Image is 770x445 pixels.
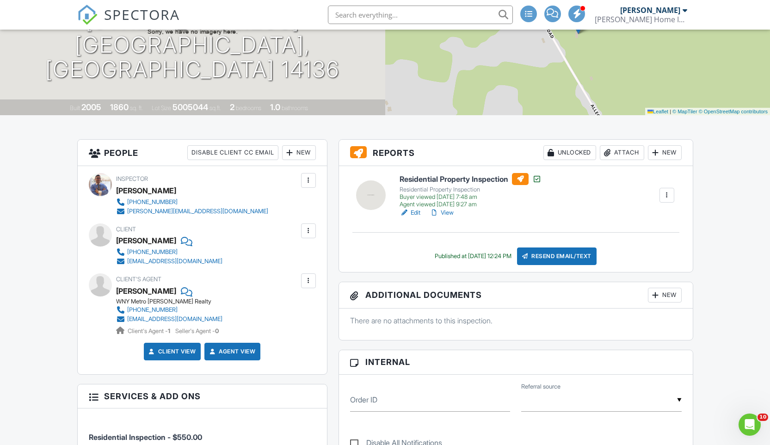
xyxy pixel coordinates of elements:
[116,226,136,233] span: Client
[400,173,542,208] a: Residential Property Inspection Residential Property Inspection Buyer viewed [DATE] 7:48 am Agent...
[400,208,420,217] a: Edit
[400,186,542,193] div: Residential Property Inspection
[236,105,261,111] span: bedrooms
[78,384,327,408] h3: Services & Add ons
[127,306,178,314] div: [PHONE_NUMBER]
[175,328,219,334] span: Seller's Agent -
[699,109,768,114] a: © OpenStreetMap contributors
[15,8,370,81] h1: [STREET_ADDRESS] [GEOGRAPHIC_DATA], [GEOGRAPHIC_DATA] 14136
[81,102,101,112] div: 2005
[127,208,268,215] div: [PERSON_NAME][EMAIL_ADDRESS][DOMAIN_NAME]
[350,395,377,405] label: Order ID
[600,145,644,160] div: Attach
[116,247,222,257] a: [PHONE_NUMBER]
[152,105,171,111] span: Lot Size
[430,208,454,217] a: View
[116,315,222,324] a: [EMAIL_ADDRESS][DOMAIN_NAME]
[328,6,513,24] input: Search everything...
[116,276,161,283] span: Client's Agent
[70,105,80,111] span: Built
[127,258,222,265] div: [EMAIL_ADDRESS][DOMAIN_NAME]
[116,184,176,198] div: [PERSON_NAME]
[339,350,693,374] h3: Internal
[116,257,222,266] a: [EMAIL_ADDRESS][DOMAIN_NAME]
[130,105,143,111] span: sq. ft.
[110,102,129,112] div: 1860
[282,105,308,111] span: bathrooms
[543,145,596,160] div: Unlocked
[400,201,542,208] div: Agent viewed [DATE] 9:27 am
[116,305,222,315] a: [PHONE_NUMBER]
[400,193,542,201] div: Buyer viewed [DATE] 7:48 am
[648,145,682,160] div: New
[128,328,172,334] span: Client's Agent -
[739,414,761,436] iframe: Intercom live chat
[172,102,208,112] div: 5005044
[116,284,176,298] a: [PERSON_NAME]
[127,198,178,206] div: [PHONE_NUMBER]
[672,109,697,114] a: © MapTiler
[435,253,511,260] div: Published at [DATE] 12:24 PM
[648,288,682,303] div: New
[339,140,693,166] h3: Reports
[127,248,178,256] div: [PHONE_NUMBER]
[620,6,680,15] div: [PERSON_NAME]
[89,433,202,442] span: Residential Inspection - $550.00
[270,102,280,112] div: 1.0
[116,175,148,182] span: Inspector
[282,145,316,160] div: New
[350,315,682,326] p: There are no attachments to this inspection.
[339,282,693,309] h3: Additional Documents
[116,198,268,207] a: [PHONE_NUMBER]
[168,328,170,334] strong: 1
[147,347,196,356] a: Client View
[116,298,230,305] div: WNY Metro [PERSON_NAME] Realty
[77,12,180,32] a: SPECTORA
[647,109,668,114] a: Leaflet
[400,173,542,185] h6: Residential Property Inspection
[230,102,234,112] div: 2
[521,383,561,391] label: Referral source
[187,145,278,160] div: Disable Client CC Email
[595,15,687,24] div: Andriaccio Home Inspection Services, LLC
[127,315,222,323] div: [EMAIL_ADDRESS][DOMAIN_NAME]
[77,5,98,25] img: The Best Home Inspection Software - Spectora
[116,234,176,247] div: [PERSON_NAME]
[78,140,327,166] h3: People
[116,207,268,216] a: [PERSON_NAME][EMAIL_ADDRESS][DOMAIN_NAME]
[670,109,671,114] span: |
[215,328,219,334] strong: 0
[758,414,768,421] span: 10
[104,5,180,24] span: SPECTORA
[517,247,597,265] div: Resend Email/Text
[209,105,221,111] span: sq.ft.
[208,347,255,356] a: Agent View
